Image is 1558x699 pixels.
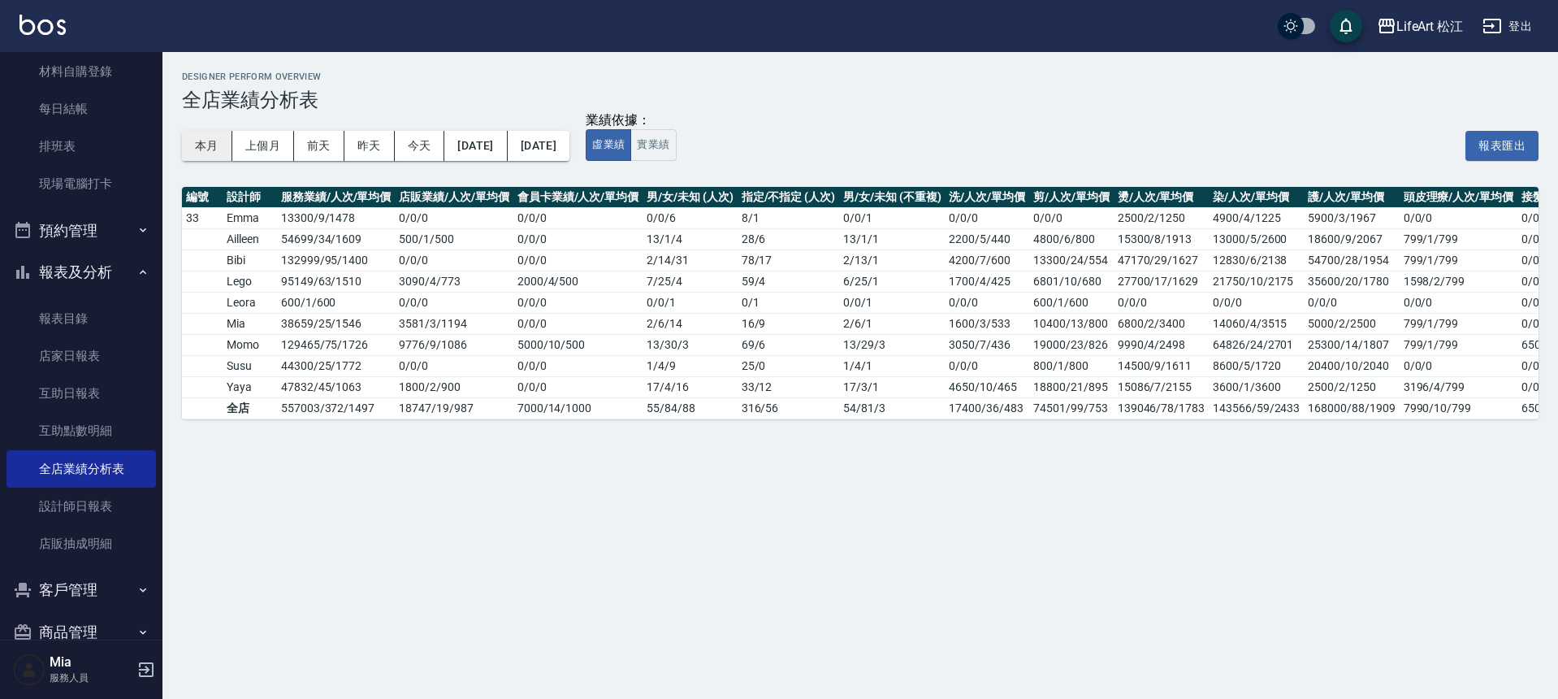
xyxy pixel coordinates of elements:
td: 1600/3/533 [945,313,1029,334]
td: 0/0/0 [1114,292,1209,313]
td: 18600/9/2067 [1304,228,1399,250]
td: 800/1/800 [1029,355,1114,376]
td: 8600/5/1720 [1209,355,1304,376]
td: 9776 / 9 / 1086 [395,334,513,355]
td: 4200/7/600 [945,250,1029,271]
a: 每日結帳 [6,90,156,128]
td: Lego [223,271,277,292]
td: 3050/7/436 [945,334,1029,355]
div: 業績依據： [586,112,676,129]
td: 1700/4/425 [945,271,1029,292]
td: 15300/8/1913 [1114,228,1209,250]
td: 9990/4/2498 [1114,334,1209,355]
th: 編號 [182,187,223,208]
th: 指定/不指定 (人次) [738,187,839,208]
button: 實業績 [630,129,676,161]
td: 0/0/0 [1400,355,1517,376]
td: 69 / 6 [738,334,839,355]
td: 54 / 81 / 3 [839,397,945,419]
p: 服務人員 [50,671,132,685]
td: 7 / 25 / 4 [643,271,737,292]
td: 12830/6/2138 [1209,250,1304,271]
td: Mia [223,313,277,334]
button: 上個月 [232,131,294,161]
td: 44300 / 25 / 1772 [277,355,395,376]
td: 27700/17/1629 [1114,271,1209,292]
td: 3581 / 3 / 1194 [395,313,513,334]
td: 129465 / 75 / 1726 [277,334,395,355]
h3: 全店業績分析表 [182,89,1539,111]
th: 設計師 [223,187,277,208]
td: 6801/10/680 [1029,271,1114,292]
td: 0 / 0 / 0 [395,207,513,228]
td: 0 / 0 / 0 [513,207,643,228]
th: 護/人次/單均價 [1304,187,1399,208]
td: 2 / 14 / 31 [643,250,737,271]
img: Person [13,653,45,686]
td: 799/1/799 [1400,313,1517,334]
td: 0 / 0 / 0 [513,250,643,271]
td: 17 / 4 / 16 [643,376,737,397]
td: 54699 / 34 / 1609 [277,228,395,250]
a: 設計師日報表 [6,488,156,525]
td: 0 / 0 / 0 [513,376,643,397]
td: 2 / 13 / 1 [839,250,945,271]
td: 全店 [223,397,277,419]
button: 前天 [294,131,344,161]
button: LifeArt 松江 [1370,10,1470,43]
td: Momo [223,334,277,355]
td: 557003 / 372 / 1497 [277,397,395,419]
td: 33 [182,207,223,228]
td: 7990/10/799 [1400,397,1517,419]
td: 0/0/0 [1400,207,1517,228]
td: 139046/78/1783 [1114,397,1209,419]
td: 6 / 25 / 1 [839,271,945,292]
button: [DATE] [508,131,569,161]
td: 20400/10/2040 [1304,355,1399,376]
td: 13 / 1 / 4 [643,228,737,250]
button: 本月 [182,131,232,161]
td: 0 / 0 / 1 [839,207,945,228]
td: 17 / 3 / 1 [839,376,945,397]
button: 預約管理 [6,210,156,252]
button: 昨天 [344,131,395,161]
th: 店販業績/人次/單均價 [395,187,513,208]
td: 0 / 0 / 6 [643,207,737,228]
td: 4900/4/1225 [1209,207,1304,228]
a: 店家日報表 [6,337,156,375]
th: 服務業績/人次/單均價 [277,187,395,208]
div: LifeArt 松江 [1396,16,1464,37]
td: 143566/59/2433 [1209,397,1304,419]
td: 5900/3/1967 [1304,207,1399,228]
button: 登出 [1476,11,1539,41]
td: 799/1/799 [1400,250,1517,271]
h5: Mia [50,654,132,671]
td: 47832 / 45 / 1063 [277,376,395,397]
td: 59 / 4 [738,271,839,292]
a: 店販抽成明細 [6,525,156,562]
button: 今天 [395,131,445,161]
td: 0/0/0 [1209,292,1304,313]
td: 10400/13/800 [1029,313,1114,334]
td: 316 / 56 [738,397,839,419]
td: 2500/2/1250 [1114,207,1209,228]
td: 2500/2/1250 [1304,376,1399,397]
th: 頭皮理療/人次/單均價 [1400,187,1517,208]
td: 3600/1/3600 [1209,376,1304,397]
td: 25 / 0 [738,355,839,376]
button: 虛業績 [586,129,631,161]
td: 600 / 1 / 600 [277,292,395,313]
td: 95149 / 63 / 1510 [277,271,395,292]
button: 報表及分析 [6,251,156,293]
th: 男/女/未知 (人次) [643,187,737,208]
td: 13 / 1 / 1 [839,228,945,250]
td: 4800/6/800 [1029,228,1114,250]
td: 600/1/600 [1029,292,1114,313]
td: 13 / 29 / 3 [839,334,945,355]
th: 會員卡業績/人次/單均價 [513,187,643,208]
td: 0/0/0 [945,355,1029,376]
a: 全店業績分析表 [6,450,156,488]
td: 14500/9/1611 [1114,355,1209,376]
a: 互助日報表 [6,375,156,412]
td: 0 / 0 / 0 [513,292,643,313]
